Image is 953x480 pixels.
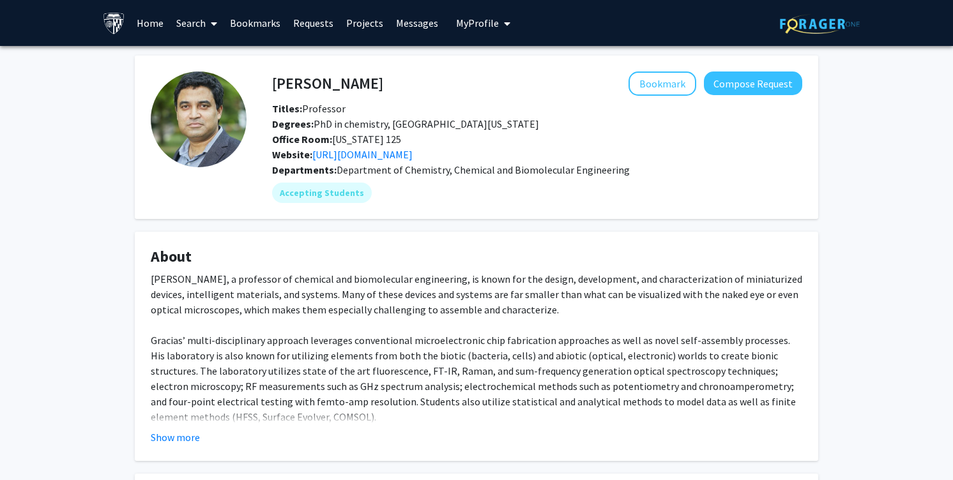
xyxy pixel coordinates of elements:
[272,183,372,203] mat-chip: Accepting Students
[272,163,337,176] b: Departments:
[272,102,302,115] b: Titles:
[312,148,413,161] a: Opens in a new tab
[224,1,287,45] a: Bookmarks
[340,1,390,45] a: Projects
[151,430,200,445] button: Show more
[287,1,340,45] a: Requests
[456,17,499,29] span: My Profile
[272,148,312,161] b: Website:
[151,248,802,266] h4: About
[130,1,170,45] a: Home
[103,12,125,34] img: Johns Hopkins University Logo
[629,71,696,96] button: Add David Gracias to Bookmarks
[151,71,247,167] img: Profile Picture
[10,423,54,470] iframe: Chat
[337,163,630,176] span: Department of Chemistry, Chemical and Biomolecular Engineering
[272,102,346,115] span: Professor
[170,1,224,45] a: Search
[272,117,539,130] span: PhD in chemistry, [GEOGRAPHIC_DATA][US_STATE]
[272,133,332,146] b: Office Room:
[272,133,401,146] span: [US_STATE] 125
[780,14,860,34] img: ForagerOne Logo
[272,117,314,130] b: Degrees:
[272,71,383,95] h4: [PERSON_NAME]
[704,71,802,95] button: Compose Request to David Gracias
[390,1,445,45] a: Messages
